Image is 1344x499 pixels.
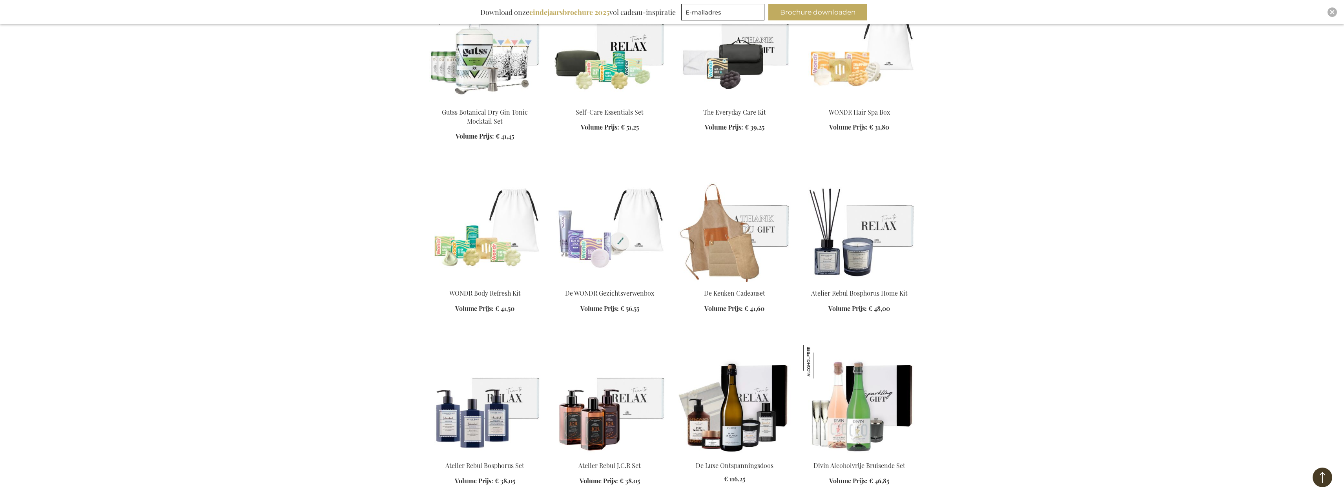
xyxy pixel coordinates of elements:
span: € 41,45 [496,132,514,140]
a: Gutss Botanical Dry Gin Tonic Mocktail Set Gutss Botanical Dry Gin Tonic Mocktail Set [429,98,541,105]
div: Download onze vol cadeau-inspiratie [477,4,679,20]
a: Divin Alcoholvrije Bruisende Set [813,461,905,470]
button: Brochure downloaden [768,4,867,20]
img: WONDR Body Refresh Kit [429,172,541,282]
a: De Luxe Ontspanningsdoos [678,451,791,459]
span: Volume Prijs: [456,132,494,140]
span: Volume Prijs: [580,304,619,313]
a: De WONDR Gezichtsverwenbox [565,289,654,297]
span: Volume Prijs: [581,123,619,131]
a: Volume Prijs: € 41,60 [704,304,764,313]
span: € 38,05 [620,477,640,485]
a: Volume Prijs: € 38,05 [455,477,515,486]
span: € 39,25 [745,123,764,131]
div: Close [1328,7,1337,17]
a: The Everyday Care Kit [703,108,766,116]
img: The Kitchen Gift Set [678,172,791,282]
a: De Keuken Cadeauset [704,289,765,297]
span: € 51,25 [621,123,639,131]
img: The WONDR Facial Treat Box [554,172,666,282]
img: Divin Non-Alcoholic Sparkling Set [803,345,915,455]
span: Volume Prijs: [828,304,867,313]
span: € 48,00 [868,304,890,313]
a: Volume Prijs: € 31,80 [829,123,889,132]
span: Volume Prijs: [705,123,743,131]
a: Atelier Rebul J.C.R Set [578,461,641,470]
a: Volume Prijs: € 48,00 [828,304,890,313]
a: Volume Prijs: € 39,25 [705,123,764,132]
span: € 46,85 [869,477,889,485]
span: Volume Prijs: [829,123,868,131]
img: Atelier Rebul J.C.R Set [554,345,666,455]
span: Volume Prijs: [704,304,743,313]
a: The Self-Care Essentials Set [554,98,666,105]
span: Volume Prijs: [455,477,493,485]
a: Atelier Rebul Bosphorus Set [429,451,541,459]
input: E-mailadres [681,4,764,20]
span: Volume Prijs: [580,477,618,485]
a: Volume Prijs: € 56,55 [580,304,639,313]
img: De Luxe Ontspanningsdoos [678,345,791,455]
a: Volume Prijs: € 38,05 [580,477,640,486]
b: eindejaarsbrochure 2025 [529,7,609,17]
span: Volume Prijs: [829,477,868,485]
span: € 38,05 [495,477,515,485]
span: € 56,55 [620,304,639,313]
span: € 31,80 [869,123,889,131]
span: € 116,25 [724,475,745,483]
span: € 41,50 [495,304,514,313]
a: WONDR Body Refresh Kit [449,289,521,297]
img: Close [1330,10,1335,15]
a: The WONDR Hair Spa Box [803,98,915,105]
a: Atelier Rebul Bosphorus Home Kit [811,289,908,297]
a: Self-Care Essentials Set [576,108,644,116]
form: marketing offers and promotions [681,4,767,23]
a: Volume Prijs: € 51,25 [581,123,639,132]
span: Volume Prijs: [455,304,494,313]
span: € 41,60 [744,304,764,313]
a: The WONDR Facial Treat Box [554,279,666,287]
a: Volume Prijs: € 41,45 [456,132,514,141]
a: The Everyday Care Kit [678,98,791,105]
a: De Luxe Ontspanningsdoos [696,461,773,470]
a: Divin Non-Alcoholic Sparkling Set Divin Alcoholvrije Bruisende Set [803,451,915,459]
a: Atelier Rebul Bosphorus Home Kit [803,279,915,287]
img: Divin Alcoholvrije Bruisende Set [803,345,837,378]
img: Atelier Rebul Bosphorus Set [429,345,541,455]
a: Atelier Rebul Bosphorus Set [445,461,524,470]
a: Volume Prijs: € 46,85 [829,477,889,486]
a: WONDR Hair Spa Box [829,108,890,116]
a: Atelier Rebul J.C.R Set [554,451,666,459]
a: WONDR Body Refresh Kit [429,279,541,287]
a: Volume Prijs: € 41,50 [455,304,514,313]
img: Atelier Rebul Bosphorus Home Kit [803,172,915,282]
a: The Kitchen Gift Set [678,279,791,287]
a: Gutss Botanical Dry Gin Tonic Mocktail Set [442,108,528,125]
